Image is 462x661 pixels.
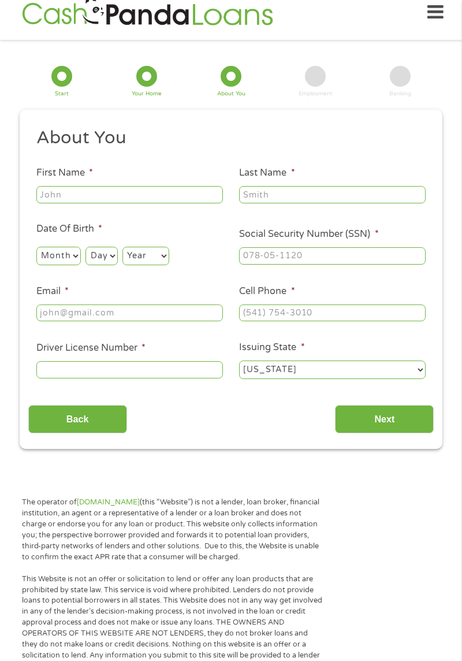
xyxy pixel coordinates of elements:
input: john@gmail.com [36,304,223,322]
label: Driver License Number [36,342,146,354]
div: Employment [299,91,333,97]
a: [DOMAIN_NAME] [77,497,140,507]
div: Start [55,91,69,97]
input: Next [335,405,434,433]
p: The operator of (this “Website”) is not a lender, loan broker, financial institution, an agent or... [22,497,323,562]
div: Your Home [132,91,162,97]
input: Back [28,405,127,433]
h2: About You [36,127,418,150]
input: (541) 754-3010 [239,304,426,322]
label: Date Of Birth [36,223,102,235]
div: About You [217,91,245,97]
label: Cell Phone [239,285,295,298]
div: Banking [389,91,411,97]
label: Issuing State [239,341,304,354]
label: Last Name [239,167,295,179]
input: John [36,186,223,203]
label: First Name [36,167,93,179]
input: Smith [239,186,426,203]
label: Email [36,285,69,298]
input: 078-05-1120 [239,247,426,265]
label: Social Security Number (SSN) [239,228,378,240]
